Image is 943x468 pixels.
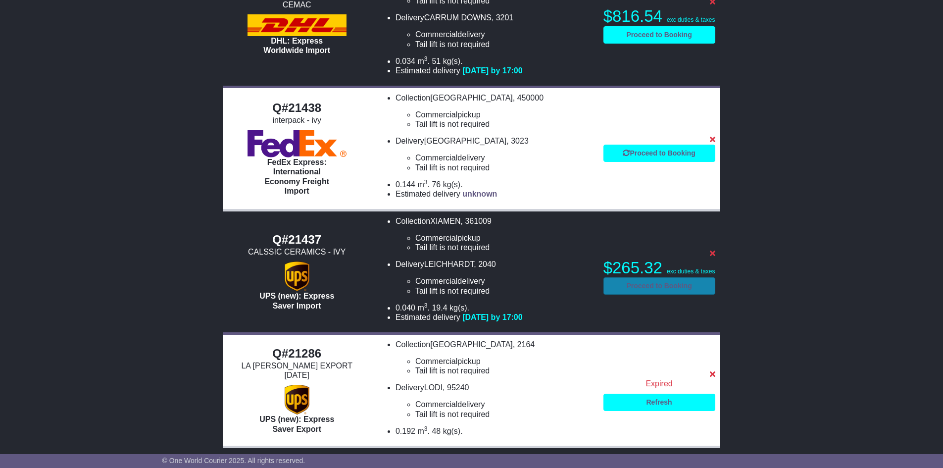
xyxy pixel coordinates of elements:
li: pickup [415,357,594,366]
span: m . [417,304,429,312]
span: 51 [432,57,441,65]
span: CARRUM DOWNS [424,13,492,22]
span: unknown [462,190,497,198]
span: 265.32 [612,259,662,277]
span: Commercial [415,400,457,409]
div: Expired [603,379,715,388]
span: kg(s). [443,427,463,435]
span: 0.034 [396,57,415,65]
a: Proceed to Booking [603,145,715,162]
li: Delivery [396,136,594,172]
span: , 2164 [513,340,535,349]
span: 76 [432,180,441,189]
a: Refresh [603,394,715,411]
span: XIAMEN [430,217,460,225]
div: Q#21286 [228,347,366,361]
sup: 3 [424,55,428,62]
span: kg(s). [449,304,469,312]
span: Commercial [415,234,457,242]
img: UPS (new): Express Saver Export [285,385,309,415]
li: Tail lift is not required [415,286,594,296]
span: 816.54 [612,7,662,25]
span: , 3201 [492,13,513,22]
li: Estimated delivery [396,312,594,322]
li: Collection [396,93,594,129]
li: Tail lift is not required [415,366,594,375]
span: [DATE] by 17:00 [462,313,523,321]
li: delivery [415,153,594,162]
div: Q#21438 [228,101,366,115]
a: Proceed to Booking [603,26,715,44]
li: pickup [415,233,594,243]
span: , 361009 [461,217,492,225]
span: LEICHHARDT [424,260,474,268]
span: kg(s). [443,57,463,65]
li: Collection [396,340,594,376]
span: 0.192 [396,427,415,435]
span: Commercial [415,30,457,39]
span: , 3023 [506,137,528,145]
div: LA [PERSON_NAME] EXPORT [DATE] [228,361,366,380]
span: m . [417,180,429,189]
span: , 450000 [513,94,544,102]
li: delivery [415,276,594,286]
span: Commercial [415,110,457,119]
span: , 2040 [474,260,496,268]
span: m . [417,427,429,435]
li: Tail lift is not required [415,119,594,129]
li: Estimated delivery [396,66,594,75]
span: exc duties & taxes [667,268,715,275]
li: Estimated delivery [396,189,594,199]
span: 48 [432,427,441,435]
span: , 95240 [443,383,469,392]
span: Commercial [415,357,457,365]
sup: 3 [424,425,428,432]
div: Q#21437 [228,233,366,247]
li: Tail lift is not required [415,410,594,419]
span: FedEx Express: International Economy Freight Import [264,158,329,195]
div: CALSSIC CERAMICS - IVY [228,247,366,257]
span: $ [603,7,662,25]
span: kg(s). [443,180,463,189]
sup: 3 [424,179,428,186]
li: Delivery [396,13,594,49]
img: DHL: Express Worldwide Import [248,14,347,36]
span: Commercial [415,277,457,285]
div: interpack - ivy [228,115,366,125]
li: delivery [415,400,594,409]
li: Tail lift is not required [415,40,594,49]
img: FedEx Express: International Economy Freight Import [248,130,347,157]
span: [GEOGRAPHIC_DATA] [430,340,513,349]
span: Commercial [415,154,457,162]
span: 0.144 [396,180,415,189]
li: Delivery [396,260,594,296]
span: [DATE] by 17:00 [462,66,523,75]
sup: 3 [424,302,428,309]
span: UPS (new): Express Saver Import [259,292,334,310]
span: 19.4 [432,304,447,312]
span: m . [417,57,429,65]
li: Collection [396,216,594,253]
span: LODI [424,383,443,392]
img: UPS (new): Express Saver Import [285,261,309,291]
span: [GEOGRAPHIC_DATA] [430,94,513,102]
span: UPS (new): Express Saver Export [259,415,334,433]
a: Proceed to Booking [603,277,715,295]
li: pickup [415,110,594,119]
li: Tail lift is not required [415,163,594,172]
span: $ [603,259,662,277]
span: DHL: Express Worldwide Import [263,37,330,54]
span: 0.040 [396,304,415,312]
span: © One World Courier 2025. All rights reserved. [162,457,305,465]
li: delivery [415,30,594,39]
li: Delivery [396,383,594,419]
li: Tail lift is not required [415,243,594,252]
span: exc duties & taxes [667,16,715,23]
span: [GEOGRAPHIC_DATA] [424,137,507,145]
